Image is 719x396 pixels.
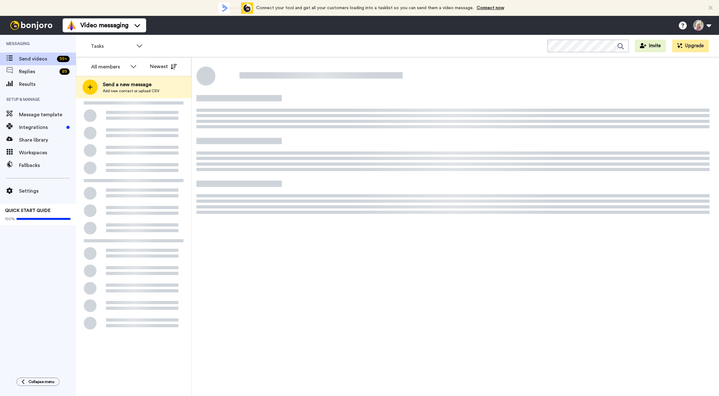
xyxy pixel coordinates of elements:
span: Send videos [19,55,54,63]
div: All members [91,63,127,71]
span: Collapse menu [28,379,54,384]
button: Collapse menu [16,378,59,386]
span: Send a new message [103,81,159,88]
img: vm-color.svg [66,20,77,30]
span: Integrations [19,124,64,131]
span: Results [19,80,76,88]
span: Fallbacks [19,162,76,169]
span: Share library [19,136,76,144]
button: Newest [145,60,182,73]
span: Workspaces [19,149,76,156]
span: Add new contact or upload CSV [103,88,159,93]
div: 89 [59,68,70,75]
img: bj-logo-header-white.svg [8,21,55,30]
span: Tasks [91,42,133,50]
span: Settings [19,187,76,195]
button: Upgrade [672,40,709,52]
div: animation [218,3,253,14]
span: Message template [19,111,76,118]
a: Connect now [477,6,504,10]
span: Connect your tool and get all your customers loading into a tasklist so you can send them a video... [256,6,474,10]
button: Invite [635,40,666,52]
span: QUICK START GUIDE [5,208,51,213]
span: 100% [5,216,15,221]
div: 99 + [57,56,70,62]
span: Video messaging [80,21,128,30]
span: Replies [19,68,57,75]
